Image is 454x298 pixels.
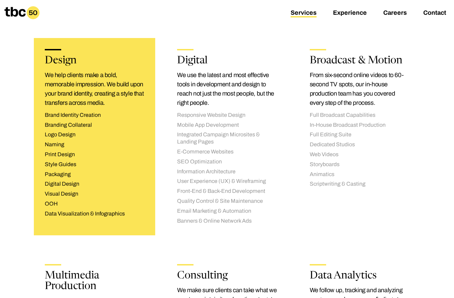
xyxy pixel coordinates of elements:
a: Services [291,9,317,17]
li: Web Videos [310,151,409,158]
p: From six-second online videos to 60-second TV spots, our in-house production team has you covered... [310,71,409,108]
p: We help clients make a bold, memorable impression. We build upon your brand identity, creating a ... [45,71,144,108]
a: Careers [383,9,407,17]
h2: Consulting [177,271,277,281]
a: Contact [423,9,446,17]
li: E-Commerce Websites [177,148,277,156]
li: Packaging [45,171,144,178]
li: Integrated Campaign Microsites & Landing Pages [177,131,277,146]
h2: Multimedia Production [45,271,144,292]
li: Banners & Online Network Ads [177,218,277,225]
li: Full Editing Suite [310,131,409,138]
li: Quality Control & Site Maintenance [177,198,277,205]
p: We use the latest and most effective tools in development and design to reach not just the most p... [177,71,277,108]
li: Logo Design [45,131,144,138]
li: Responsive Website Design [177,112,277,119]
li: Storyboards [310,161,409,168]
li: User Experience (UX) & Wireframing [177,178,277,185]
li: In-House Broadcast Production [310,122,409,129]
a: Experience [333,9,367,17]
li: Print Design [45,151,144,158]
h2: Broadcast & Motion [310,56,409,66]
h2: Data Analytics [310,271,409,281]
h2: Design [45,56,144,66]
li: Full Broadcast Capabilities [310,112,409,119]
li: Information Architecture [177,168,277,175]
li: Animatics [310,171,409,178]
li: Mobile App Development [177,122,277,129]
li: OOH [45,200,144,208]
li: SEO Optimization [177,158,277,165]
h2: Digital [177,56,277,66]
li: Front-End & Back-End Development [177,188,277,195]
li: Naming [45,141,144,148]
li: Visual Design [45,190,144,198]
li: Digital Design [45,181,144,188]
li: Style Guides [45,161,144,168]
li: Scriptwriting & Casting [310,181,409,188]
li: Branding Collateral [45,122,144,129]
li: Data Visualization & Infographics [45,210,144,218]
li: Dedicated Studios [310,141,409,148]
li: Email Marketing & Automation [177,208,277,215]
li: Brand Identity Creation [45,112,144,119]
